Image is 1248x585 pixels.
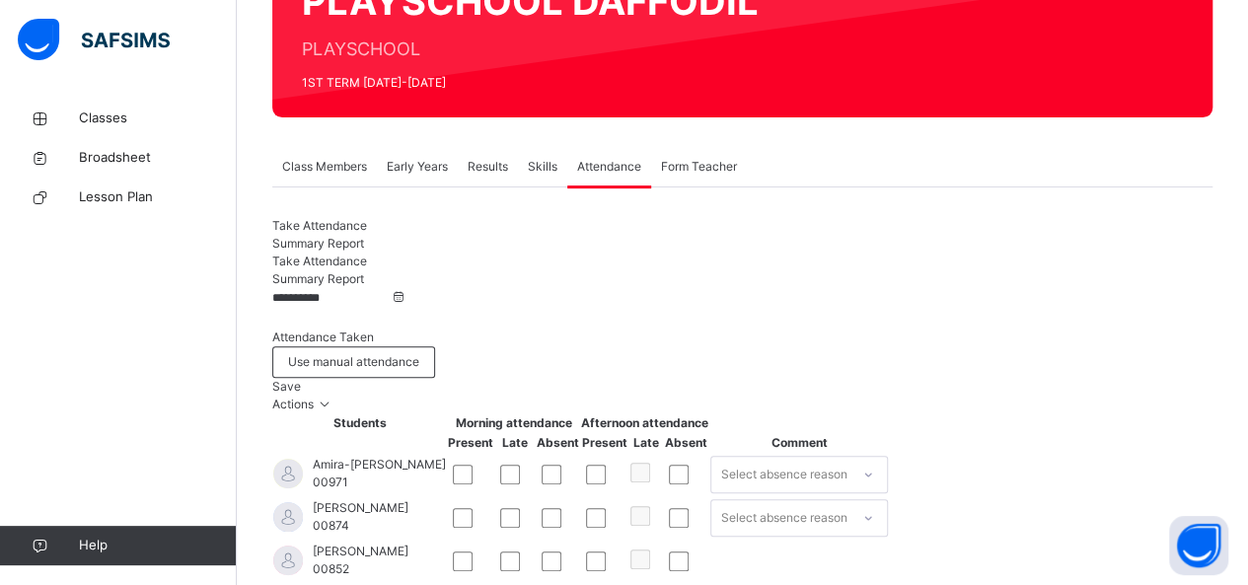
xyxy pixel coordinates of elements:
th: Late [629,433,663,453]
span: 1ST TERM [DATE]-[DATE] [302,74,759,92]
span: Summary Report [272,236,364,251]
span: Take Attendance [272,254,367,268]
span: Early Years [387,158,448,176]
span: Results [468,158,508,176]
span: Form Teacher [661,158,737,176]
span: [PERSON_NAME] [313,543,408,560]
span: 00852 [313,561,349,576]
th: Late [494,433,536,453]
button: Open asap [1169,516,1228,575]
div: Select absence reason [721,456,847,493]
span: Broadsheet [79,148,237,168]
span: Attendance Taken [272,329,374,344]
span: Class Members [282,158,367,176]
span: Use manual attendance [288,353,419,371]
span: Help [79,536,236,555]
th: Students [272,413,447,433]
div: Select absence reason [721,499,847,537]
span: Morning attendance [456,414,572,432]
span: Take Attendance [272,218,367,233]
span: Actions [272,397,317,411]
span: Summary Report [272,271,364,286]
span: Attendance [577,158,641,176]
span: Amira-[PERSON_NAME] [313,456,446,474]
span: 00874 [313,518,349,533]
span: Skills [528,158,557,176]
span: Classes [79,109,237,128]
th: Absent [663,433,709,453]
th: Present [447,433,494,453]
th: Comment [709,433,889,453]
th: Absent [536,433,580,453]
span: Afternoon attendance [581,414,708,432]
span: Save [272,379,301,394]
th: Present [580,433,629,453]
span: [PERSON_NAME] [313,499,408,517]
img: safsims [18,19,170,60]
span: 00971 [313,475,348,489]
span: Lesson Plan [79,187,237,207]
